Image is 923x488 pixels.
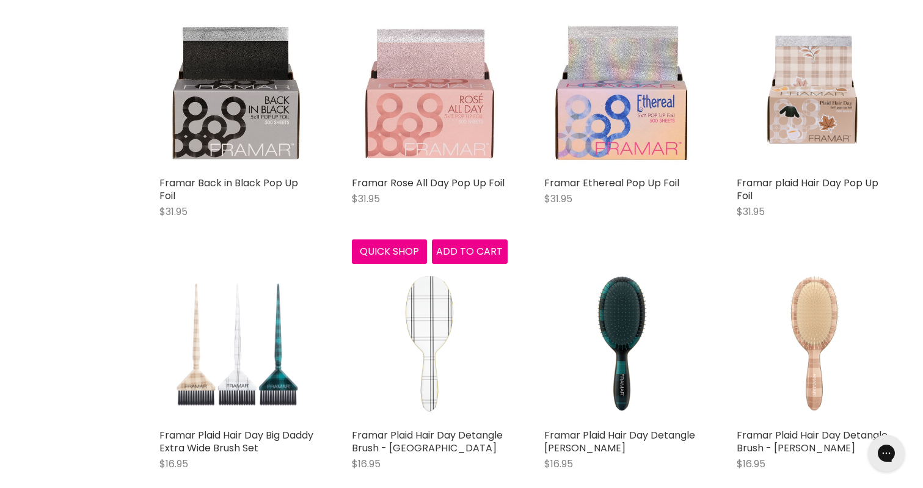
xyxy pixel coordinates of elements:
[436,244,503,258] span: Add to cart
[352,239,428,264] button: Quick shop
[544,428,695,455] a: Framar Plaid Hair Day Detangle [PERSON_NAME]
[159,457,188,471] span: $16.95
[862,431,911,476] iframe: Gorgias live chat messenger
[737,428,888,455] a: Framar Plaid Hair Day Detangle Brush - [PERSON_NAME]
[737,205,765,219] span: $31.95
[432,239,508,264] button: Add to cart
[737,15,892,170] img: Framar plaid Hair Day Pop Up Foil
[352,457,381,471] span: $16.95
[544,457,573,471] span: $16.95
[352,176,505,190] a: Framar Rose All Day Pop Up Foil
[352,267,508,423] img: Framar Plaid Hair Day Detangle Brush - Charlotte
[159,205,188,219] span: $31.95
[352,192,380,206] span: $31.95
[159,428,313,455] a: Framar Plaid Hair Day Big Daddy Extra Wide Brush Set
[737,267,892,423] img: Framar Plaid Hair Day Detangle Brush - Rory
[352,428,503,455] a: Framar Plaid Hair Day Detangle Brush - [GEOGRAPHIC_DATA]
[544,192,572,206] span: $31.95
[544,267,700,423] img: Framar Plaid Hair Day Detangle Brush - Blair
[159,15,315,170] img: Framar Back in Black Pop Up Foil
[737,176,878,203] a: Framar plaid Hair Day Pop Up Foil
[737,457,765,471] span: $16.95
[159,267,315,423] img: Framar Plaid Hair Day Big Daddy Extra Wide Brush Set
[544,176,679,190] a: Framar Ethereal Pop Up Foil
[159,176,298,203] a: Framar Back in Black Pop Up Foil
[544,15,700,170] img: Framar Ethereal Pop Up Foil
[352,15,508,170] img: Framar Rose All Day Pop Up Foil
